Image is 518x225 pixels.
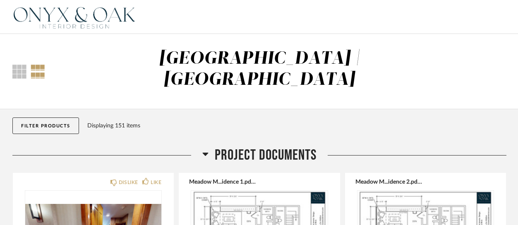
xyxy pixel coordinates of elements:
[12,0,137,34] img: 08ecf60b-2490-4d88-a620-7ab89e40e421.png
[159,50,360,89] div: [GEOGRAPHIC_DATA] | [GEOGRAPHIC_DATA]
[355,178,424,185] button: Meadow M...idence 2.pdf
[12,117,79,134] button: Filter Products
[151,178,161,187] div: LIKE
[119,178,138,187] div: DISLIKE
[215,146,317,164] span: Project Documents
[189,178,257,185] button: Meadow M...idence 1.pdf
[87,121,503,130] div: Displaying 151 items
